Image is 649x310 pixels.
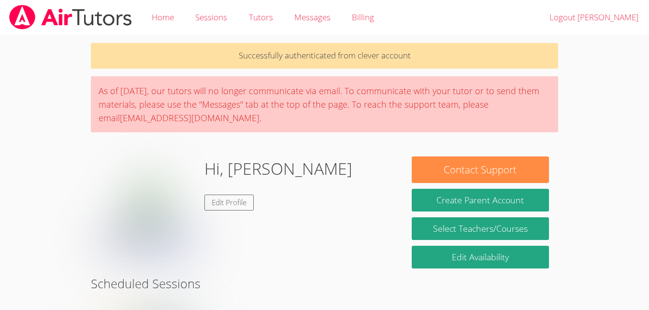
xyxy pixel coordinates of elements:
button: Create Parent Account [412,189,549,211]
img: airtutors_banner-c4298cdbf04f3fff15de1276eac7730deb9818008684d7c2e4769d2f7ddbe033.png [8,5,133,29]
div: As of [DATE], our tutors will no longer communicate via email. To communicate with your tutor or ... [91,76,558,132]
span: Messages [294,12,331,23]
img: default.png [100,156,197,253]
p: Successfully authenticated from clever account [91,43,558,69]
button: Contact Support [412,156,549,183]
h1: Hi, [PERSON_NAME] [204,156,352,181]
a: Select Teachers/Courses [412,217,549,240]
a: Edit Profile [204,195,254,211]
a: Edit Availability [412,246,549,268]
h2: Scheduled Sessions [91,274,558,293]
